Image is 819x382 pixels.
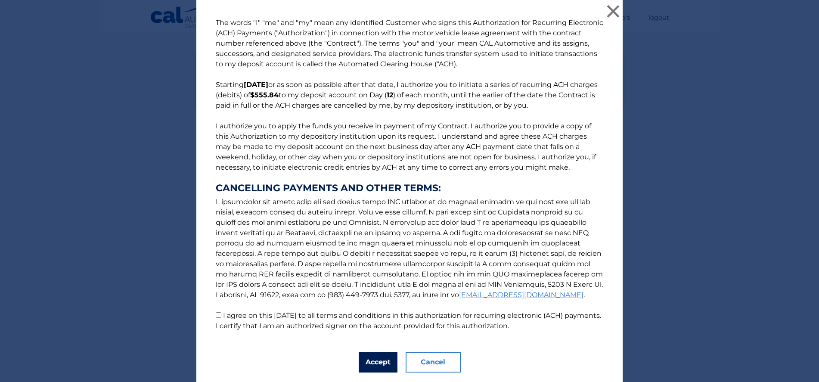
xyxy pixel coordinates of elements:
[459,291,583,299] a: [EMAIL_ADDRESS][DOMAIN_NAME]
[387,91,393,99] b: 12
[359,352,397,373] button: Accept
[250,91,279,99] b: $555.84
[216,311,601,330] label: I agree on this [DATE] to all terms and conditions in this authorization for recurring electronic...
[216,183,603,193] strong: CANCELLING PAYMENTS AND OTHER TERMS:
[244,81,268,89] b: [DATE]
[406,352,461,373] button: Cancel
[605,3,622,20] button: ×
[207,18,612,331] p: The words "I" "me" and "my" mean any identified Customer who signs this Authorization for Recurri...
